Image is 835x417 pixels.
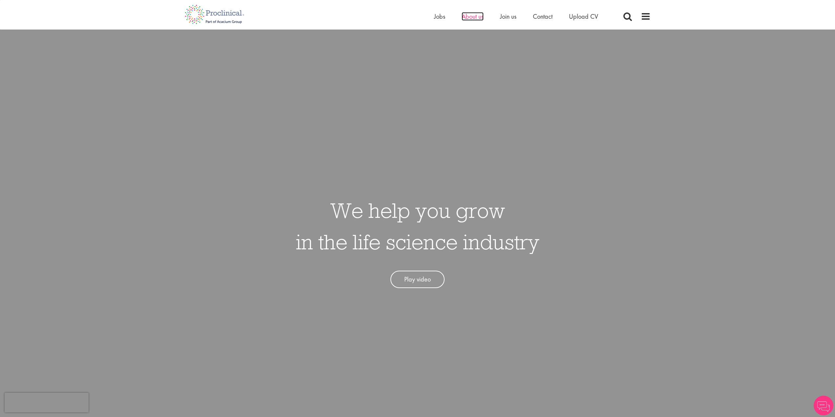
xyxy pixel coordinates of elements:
a: About us [462,12,484,21]
a: Contact [533,12,553,21]
h1: We help you grow in the life science industry [296,195,539,258]
a: Jobs [434,12,445,21]
img: Chatbot [814,396,833,415]
a: Join us [500,12,516,21]
a: Upload CV [569,12,598,21]
a: Play video [390,271,445,288]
